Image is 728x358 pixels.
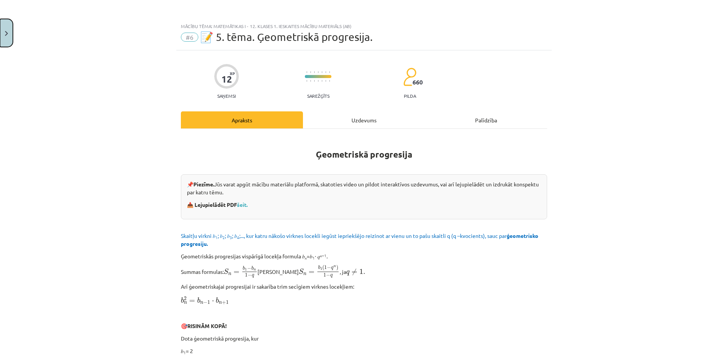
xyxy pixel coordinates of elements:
span: 1 [324,266,327,269]
div: Uzdevums [303,111,425,128]
span: b [181,297,184,303]
img: icon-short-line-57e1e144782c952c97e751825c79c345078a6d821885a25fce030b3d8c18986b.svg [318,80,318,82]
span: b [216,297,219,303]
span: n [254,269,256,271]
p: Dota ģeometriskā progresija, kur [181,335,547,342]
img: icon-short-line-57e1e144782c952c97e751825c79c345078a6d821885a25fce030b3d8c18986b.svg [329,71,330,73]
img: icon-short-line-57e1e144782c952c97e751825c79c345078a6d821885a25fce030b3d8c18986b.svg [329,80,330,82]
span: 1 [226,300,229,304]
strong: Piezīme. [193,181,214,188]
sub: 2 [223,234,225,240]
span: q [252,274,254,278]
p: Summas formulas: [PERSON_NAME] , ja [181,265,547,278]
span: 1 [245,268,247,270]
span: q [331,267,333,270]
span: Skaitļu virkni 𝑏 ; 𝑏 ; 𝑏 ; 𝑏 ;..., kur katru nākošo virknes locekli iegūst iepriekšējo reizinot a... [181,232,538,247]
span: 1 [207,300,210,304]
sub: 1 [184,350,186,355]
img: icon-short-line-57e1e144782c952c97e751825c79c345078a6d821885a25fce030b3d8c18986b.svg [314,71,315,73]
span: b [243,266,245,270]
sub: 3 [230,234,232,240]
sub: 𝑛 [305,255,307,261]
img: icon-short-line-57e1e144782c952c97e751825c79c345078a6d821885a25fce030b3d8c18986b.svg [306,80,307,82]
img: icon-short-line-57e1e144782c952c97e751825c79c345078a6d821885a25fce030b3d8c18986b.svg [325,71,326,73]
p: Arī ģeometriskajai progresijai ir sakarība trim secīgiem virknes locekļiem: [181,283,547,291]
span: n [219,302,222,304]
p: pilda [404,93,416,98]
span: − [203,301,207,305]
span: ( [322,265,324,271]
div: Mācību tēma: Matemātikas i - 12. klases 1. ieskaites mācību materiāls (ab) [181,23,547,29]
span: b [251,266,254,270]
span: n [303,273,306,275]
span: 📝 5. tēma. Ģeometriskā progresija. [200,31,373,43]
span: 660 [413,79,423,86]
b: RISINĀM KOPĀ! [187,322,227,329]
img: icon-short-line-57e1e144782c952c97e751825c79c345078a6d821885a25fce030b3d8c18986b.svg [325,80,326,82]
span: q [346,270,350,275]
b: Ģeometriskā progresija [316,149,412,160]
span: #6 [181,33,198,42]
img: icon-short-line-57e1e144782c952c97e751825c79c345078a6d821885a25fce030b3d8c18986b.svg [310,80,311,82]
sup: 𝑛−1 [320,253,326,258]
span: XP [230,71,235,75]
span: b [197,297,200,303]
span: 1 [323,273,326,277]
p: Saņemsi [214,93,239,98]
span: n [228,273,231,275]
span: S [299,269,304,274]
span: 1 [245,273,248,277]
span: n [200,302,203,304]
img: students-c634bb4e5e11cddfef0936a35e636f08e4e9abd3cc4e673bd6f9a4125e45ecb1.svg [403,67,416,86]
span: q [330,274,333,278]
div: Palīdzība [425,111,547,128]
span: S [224,269,229,274]
sub: 1 [312,255,315,261]
p: Sarežģīts [307,93,329,98]
p: 𝑏 = 2 [181,347,547,355]
span: − [326,274,330,277]
span: − [247,266,251,270]
div: Apraksts [181,111,303,128]
span: n [334,266,336,267]
sub: 1 [215,234,218,240]
p: 🎯 [181,322,547,330]
span: = [189,300,195,303]
p: 📌 Jūs varat apgūt mācību materiālu platformā, skatoties video un pildot interaktīvos uzdevumus, v... [187,180,541,196]
span: − [248,274,252,277]
img: icon-short-line-57e1e144782c952c97e751825c79c345078a6d821885a25fce030b3d8c18986b.svg [314,80,315,82]
span: + [222,301,226,305]
img: icon-short-line-57e1e144782c952c97e751825c79c345078a6d821885a25fce030b3d8c18986b.svg [318,71,318,73]
span: 1 [320,267,322,270]
span: ⋅ [212,300,214,303]
span: b [318,266,320,270]
span: = [234,271,239,274]
span: 2 [184,297,187,300]
img: icon-short-line-57e1e144782c952c97e751825c79c345078a6d821885a25fce030b3d8c18986b.svg [310,71,311,73]
sub: 4 [237,234,239,240]
span: 1. [359,269,365,274]
img: icon-short-line-57e1e144782c952c97e751825c79c345078a6d821885a25fce030b3d8c18986b.svg [306,71,307,73]
span: n [184,302,187,305]
strong: 📥 Lejupielādēt PDF [187,201,249,208]
span: = [309,271,314,274]
a: šeit. [237,201,248,208]
img: icon-close-lesson-0947bae3869378f0d4975bcd49f059093ad1ed9edebbc8119c70593378902aed.svg [5,31,8,36]
p: Ģeometriskās progresijas vispārīgā locekļa formula 𝑏 =𝑏 ⋅ 𝑞 . [181,252,547,260]
span: ) [336,265,338,271]
span: − [327,266,331,270]
span: ≠ [351,269,357,276]
div: 12 [221,74,232,84]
